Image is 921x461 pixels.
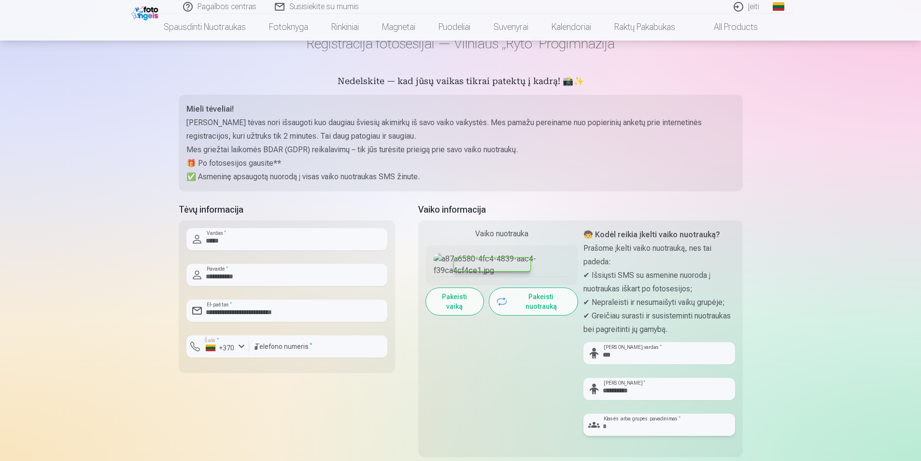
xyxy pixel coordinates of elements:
p: ✔ Greičiau surasti ir susisteminti nuotraukas bei pagreitinti jų gamybą. [583,309,735,336]
a: Suvenyrai [482,14,540,41]
a: Puodeliai [427,14,482,41]
p: ✅ Asmeninę apsaugotą nuorodą į visas vaiko nuotraukas SMS žinute. [186,170,735,184]
a: Fotoknyga [257,14,320,41]
p: [PERSON_NAME] tėvas nori išsaugoti kuo daugiau šviesių akimirkų iš savo vaiko vaikystės. Mes pama... [186,116,735,143]
div: +370 [206,343,235,353]
p: Prašome įkelti vaiko nuotrauką, nes tai padeda: [583,242,735,269]
h5: Tėvų informacija [179,203,395,216]
a: All products [687,14,769,41]
a: Raktų pakabukas [603,14,687,41]
strong: Mieli tėveliai! [186,104,234,114]
a: Rinkiniai [320,14,370,41]
h5: Nedelskite — kad jūsų vaikas tikrai patektų į kadrą! 📸✨ [179,75,743,89]
a: Kalendoriai [540,14,603,41]
img: a87a6580-4fc4-4839-aac4-f39ca4cf4ce1.jpg [434,253,570,276]
h5: Vaiko informacija [418,203,743,216]
button: Šalis*+370 [186,335,249,358]
a: Spausdinti nuotraukas [152,14,257,41]
label: Šalis [202,337,222,344]
p: Mes griežtai laikomės BDAR (GDPR) reikalavimų – tik jūs turėsite prieigą prie savo vaiko nuotraukų. [186,143,735,157]
p: 🎁 Po fotosesijos gausite** [186,157,735,170]
button: Pakeisti nuotrauką [489,288,577,315]
strong: 🧒 Kodėl reikia įkelti vaiko nuotrauką? [583,230,720,239]
h1: Registracija fotosesijai — Vilniaus „Ryto“ Progimnazija [179,35,743,52]
button: Pakeisti vaiką [426,288,484,315]
p: ✔ Išsiųsti SMS su asmenine nuoroda į nuotraukas iškart po fotosesijos; [583,269,735,296]
div: Vaiko nuotrauka [426,228,578,240]
a: Magnetai [370,14,427,41]
img: /fa2 [131,4,161,20]
p: ✔ Nepraleisti ir nesumaišyti vaikų grupėje; [583,296,735,309]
